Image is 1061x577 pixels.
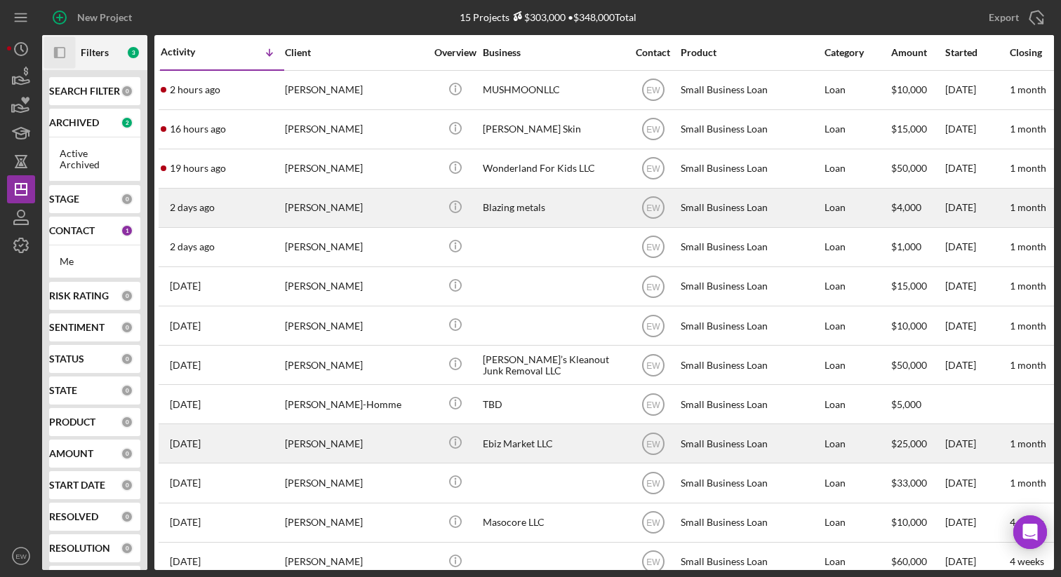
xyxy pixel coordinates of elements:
[646,518,660,528] text: EW
[1010,83,1046,95] time: 1 month
[285,425,425,462] div: [PERSON_NAME]
[121,321,133,334] div: 0
[170,202,215,213] time: 2025-10-07 05:05
[49,416,95,428] b: PRODUCT
[627,47,679,58] div: Contact
[891,162,927,174] span: $50,000
[825,229,890,266] div: Loan
[891,123,927,135] span: $15,000
[7,542,35,570] button: EW
[646,125,660,135] text: EW
[646,360,660,370] text: EW
[646,439,660,449] text: EW
[49,543,110,554] b: RESOLUTION
[825,189,890,226] div: Loan
[646,243,660,252] text: EW
[1010,516,1044,528] time: 4 weeks
[1010,280,1046,292] time: 1 month
[509,11,566,23] div: $303,000
[945,189,1008,226] div: [DATE]
[170,280,201,292] time: 2025-10-02 18:12
[49,511,98,522] b: RESOLVED
[49,480,105,491] b: START DATE
[285,150,425,187] div: [PERSON_NAME]
[681,425,821,462] div: Small Business Loan
[825,386,890,423] div: Loan
[49,448,93,459] b: AMOUNT
[1010,162,1046,174] time: 1 month
[285,346,425,383] div: [PERSON_NAME]
[825,504,890,541] div: Loan
[646,282,660,292] text: EW
[975,4,1054,32] button: Export
[170,163,226,174] time: 2025-10-08 01:25
[1010,240,1046,252] time: 1 month
[825,464,890,501] div: Loan
[170,320,201,332] time: 2025-09-30 10:02
[945,150,1008,187] div: [DATE]
[945,346,1008,383] div: [DATE]
[891,437,927,449] span: $25,000
[483,346,623,383] div: [PERSON_NAME]’s Kleanout Junk Removal LLC
[1010,477,1046,489] time: 1 month
[945,268,1008,305] div: [DATE]
[483,72,623,109] div: MUSHMOONLLC
[121,479,133,491] div: 0
[121,416,133,428] div: 0
[945,47,1008,58] div: Started
[646,479,660,489] text: EW
[15,552,27,560] text: EW
[285,189,425,226] div: [PERSON_NAME]
[681,111,821,148] div: Small Business Loan
[1010,123,1046,135] time: 1 month
[42,4,146,32] button: New Project
[681,346,821,383] div: Small Business Loan
[60,256,130,267] div: Me
[49,353,84,365] b: STATUS
[285,504,425,541] div: [PERSON_NAME]
[285,229,425,266] div: [PERSON_NAME]
[460,11,636,23] div: 15 Projects • $348,000 Total
[891,477,927,489] span: $33,000
[49,385,77,396] b: STATE
[1010,437,1046,449] time: 1 month
[945,72,1008,109] div: [DATE]
[891,201,921,213] span: $4,000
[945,111,1008,148] div: [DATE]
[646,164,660,174] text: EW
[121,193,133,205] div: 0
[825,72,890,109] div: Loan
[891,398,921,410] span: $5,000
[429,47,481,58] div: Overview
[126,46,140,60] div: 3
[285,72,425,109] div: [PERSON_NAME]
[825,47,890,58] div: Category
[60,159,130,170] div: Archived
[121,447,133,460] div: 0
[483,425,623,462] div: Ebiz Market LLC
[483,111,623,148] div: [PERSON_NAME] Skin
[77,4,132,32] div: New Project
[170,360,201,371] time: 2025-09-29 23:54
[681,189,821,226] div: Small Business Loan
[945,229,1008,266] div: [DATE]
[945,504,1008,541] div: [DATE]
[891,47,944,58] div: Amount
[646,86,660,95] text: EW
[681,268,821,305] div: Small Business Loan
[891,83,927,95] span: $10,000
[945,464,1008,501] div: [DATE]
[60,148,130,159] div: Active
[1010,359,1046,371] time: 1 month
[285,47,425,58] div: Client
[49,86,120,97] b: SEARCH FILTER
[285,386,425,423] div: [PERSON_NAME]-Homme
[483,386,623,423] div: TBD
[49,322,105,333] b: SENTIMENT
[285,111,425,148] div: [PERSON_NAME]
[483,504,623,541] div: Masocore LLC
[646,321,660,331] text: EW
[121,224,133,237] div: 1
[121,85,133,97] div: 0
[483,47,623,58] div: Business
